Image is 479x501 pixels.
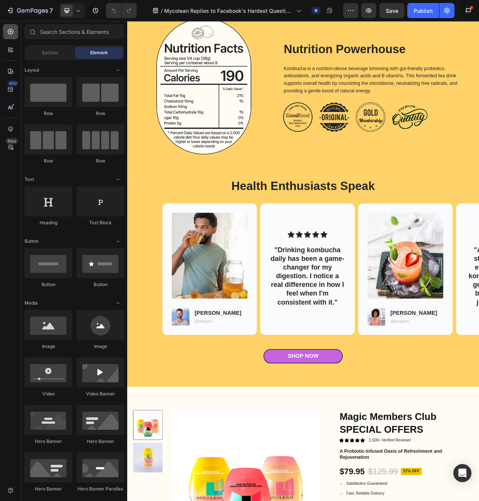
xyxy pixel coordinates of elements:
p: [PERSON_NAME] [87,371,147,381]
div: Beta [6,138,18,144]
div: Image [77,343,124,350]
span: Toggle open [112,173,124,185]
div: Image [25,343,72,350]
span: Toggle open [112,235,124,247]
div: Shop Now [206,427,246,436]
img: gempages_432750572815254551-b72d43f3-5b20-44d7-9415-79c879ef1eff.png [310,369,332,392]
a: Shop Now [176,422,277,441]
img: gempages_432750572815254551-ea5ef64f-9484-4a3f-bc94-aadb5472eb0b.png [248,104,285,142]
div: Hero Banner Parallax [77,486,124,492]
div: Undo/Redo [106,3,137,18]
h2: Health Enthusiasts Speak [8,202,445,223]
img: gempages_432750572815254551-b1222862-a0b1-4f54-9b1c-5fded16e2442.png [341,108,387,139]
div: Hero Banner [25,486,72,492]
div: Row [25,110,72,117]
div: Row [77,158,124,164]
div: Publish [414,7,433,15]
div: Hero Banner [77,438,124,445]
h2: Nutrition Powerhouse [201,25,445,46]
p: [PERSON_NAME] [339,371,399,381]
span: / [161,7,163,15]
p: 7 [49,6,53,15]
div: Video [25,391,72,397]
div: Heading [25,219,72,226]
span: Button [25,238,39,245]
span: Mycolean Replies to Facebook's Hardest Questions [164,7,293,15]
span: Toggle open [112,64,124,76]
p: "Drinking kombucha daily has been a game-changer for my digestion. I notice a real difference in ... [184,289,280,368]
div: Row [25,158,72,164]
img: gempages_432750572815254551-ff99aa8d-5962-4997-a572-e3c1bd4966b0.png [201,104,239,142]
img: gempages_432750572815254551-10a39395-be33-4a10-9120-ac056e375edd.png [57,247,155,358]
div: Video Banner [77,391,124,397]
button: 7 [3,3,56,18]
span: Element [90,49,108,56]
div: Text Block [77,219,124,226]
p: @lenagem [339,384,399,390]
img: gempages_432750572815254551-c11d3df3-88ed-4ff2-b045-72ad9af3370b.png [310,247,407,358]
div: Button [77,281,124,288]
div: Row [77,110,124,117]
div: 450 [7,80,18,86]
p: @dickgem [87,384,147,390]
img: gempages_432750572815254551-2e72f9ef-8087-443f-a517-0fb1a4a3470e.png [57,369,80,392]
div: Open Intercom Messenger [453,464,471,482]
span: Layout [25,67,39,74]
span: Section [42,49,58,56]
div: Hero Banner [25,438,72,445]
span: Save [386,8,398,14]
div: Background Image [171,235,293,404]
iframe: Design area [127,21,479,501]
img: gempages_432750572815254551-0391fe57-4e0d-4072-8318-077654f325db.png [294,104,332,142]
button: Save [379,3,404,18]
span: Text [25,176,34,183]
span: Media [25,300,38,306]
p: Kombucha is a nutrition-dense beverage brimming with gut-friendly probiotics, antioxidants, and e... [202,56,445,95]
input: Search Sections & Elements [25,24,124,39]
button: Publish [407,3,439,18]
div: Button [25,281,72,288]
span: Toggle open [112,297,124,309]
